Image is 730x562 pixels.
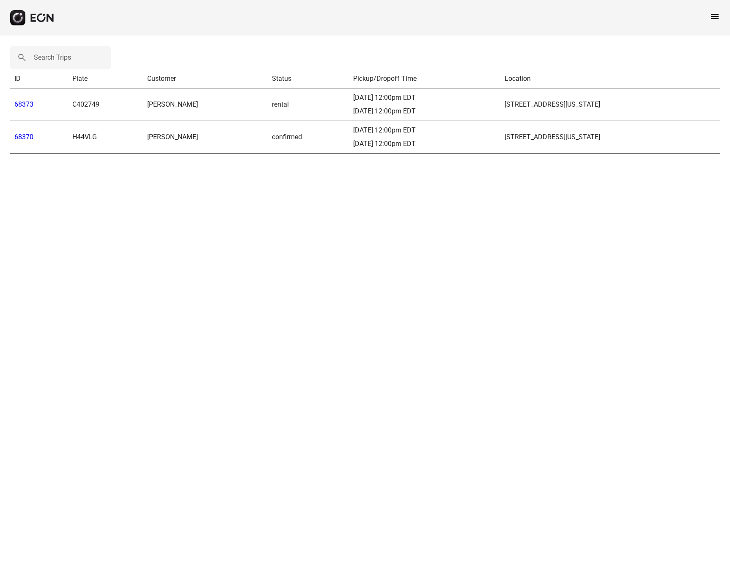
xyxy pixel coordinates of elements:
[268,69,349,88] th: Status
[10,69,68,88] th: ID
[68,69,143,88] th: Plate
[353,93,496,103] div: [DATE] 12:00pm EDT
[349,69,500,88] th: Pickup/Dropoff Time
[14,100,33,108] a: 68373
[500,121,720,154] td: [STREET_ADDRESS][US_STATE]
[14,133,33,141] a: 68370
[68,88,143,121] td: C402749
[68,121,143,154] td: H44VLG
[500,69,720,88] th: Location
[710,11,720,22] span: menu
[143,69,268,88] th: Customer
[500,88,720,121] td: [STREET_ADDRESS][US_STATE]
[143,88,268,121] td: [PERSON_NAME]
[268,88,349,121] td: rental
[34,52,71,63] label: Search Trips
[143,121,268,154] td: [PERSON_NAME]
[353,139,496,149] div: [DATE] 12:00pm EDT
[268,121,349,154] td: confirmed
[353,125,496,135] div: [DATE] 12:00pm EDT
[353,106,496,116] div: [DATE] 12:00pm EDT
